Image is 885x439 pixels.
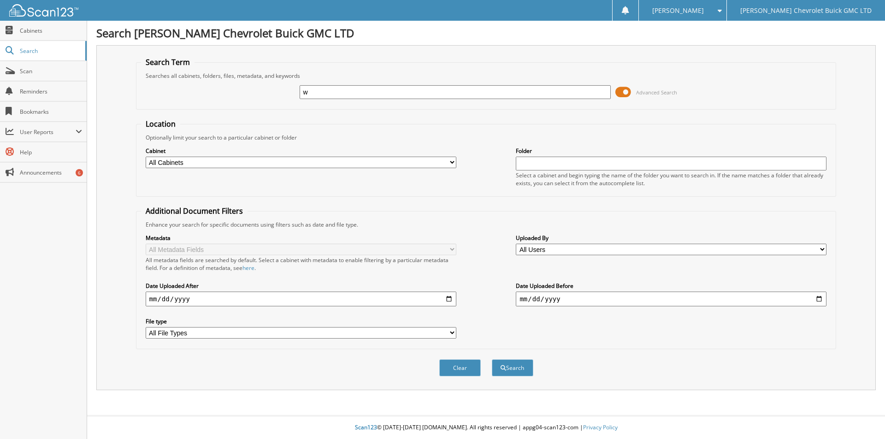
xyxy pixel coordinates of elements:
[516,171,826,187] div: Select a cabinet and begin typing the name of the folder you want to search in. If the name match...
[141,206,248,216] legend: Additional Document Filters
[146,292,456,306] input: start
[141,72,832,80] div: Searches all cabinets, folders, files, metadata, and keywords
[516,147,826,155] label: Folder
[636,89,677,96] span: Advanced Search
[839,395,885,439] iframe: Chat Widget
[146,317,456,325] label: File type
[9,4,78,17] img: scan123-logo-white.svg
[20,47,81,55] span: Search
[516,282,826,290] label: Date Uploaded Before
[141,221,832,228] div: Enhance your search for specific documents using filters such as date and file type.
[20,108,82,116] span: Bookmarks
[20,88,82,95] span: Reminders
[141,134,832,141] div: Optionally limit your search to a particular cabinet or folder
[516,292,826,306] input: end
[583,423,618,431] a: Privacy Policy
[146,234,456,242] label: Metadata
[20,169,82,176] span: Announcements
[355,423,377,431] span: Scan123
[20,128,76,136] span: User Reports
[146,147,456,155] label: Cabinet
[146,256,456,272] div: All metadata fields are searched by default. Select a cabinet with metadata to enable filtering b...
[439,359,481,376] button: Clear
[141,119,180,129] legend: Location
[516,234,826,242] label: Uploaded By
[20,67,82,75] span: Scan
[740,8,872,13] span: [PERSON_NAME] Chevrolet Buick GMC LTD
[652,8,704,13] span: [PERSON_NAME]
[76,169,83,176] div: 6
[96,25,876,41] h1: Search [PERSON_NAME] Chevrolet Buick GMC LTD
[242,264,254,272] a: here
[146,282,456,290] label: Date Uploaded After
[20,27,82,35] span: Cabinets
[492,359,533,376] button: Search
[87,416,885,439] div: © [DATE]-[DATE] [DOMAIN_NAME]. All rights reserved | appg04-scan123-com |
[20,148,82,156] span: Help
[141,57,195,67] legend: Search Term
